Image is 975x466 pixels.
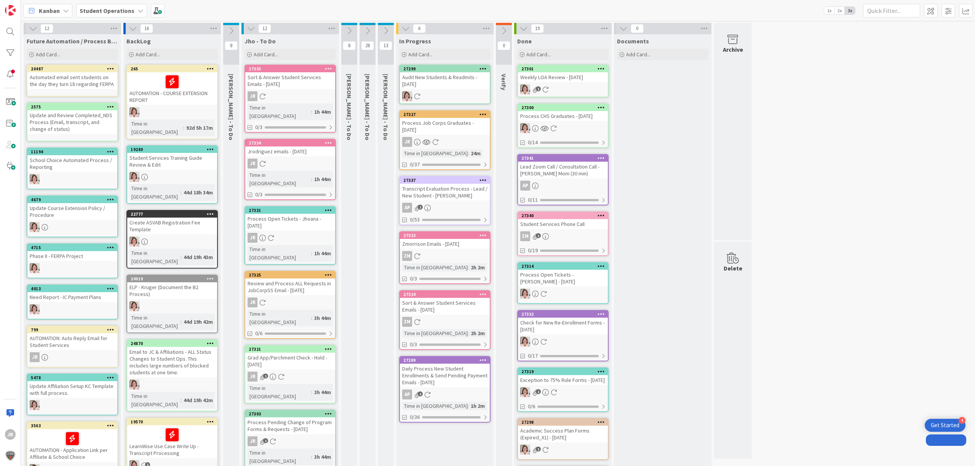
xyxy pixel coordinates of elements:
[30,263,40,273] img: EW
[27,400,117,410] div: EW
[31,327,117,332] div: 799
[182,318,215,326] div: 44d 19h 42m
[131,147,217,152] div: 19280
[254,51,278,58] span: Add Card...
[518,368,608,385] div: 27319Exception to 75% Rule Forms - [DATE]
[520,387,530,397] img: EW
[27,110,117,134] div: Update and Review Completed_NDS Process (Email, transcript, and change of status)
[517,212,609,256] a: 27340Student Services Phone CallZM0/19
[127,418,217,425] div: 19570
[518,212,608,229] div: 27340Student Services Phone Call
[520,181,530,191] div: AP
[400,291,490,315] div: 27324Sort & Answer Student Services Emails - [DATE]
[245,346,335,353] div: 27321
[182,396,215,404] div: 44d 19h 42m
[626,51,651,58] span: Add Card...
[30,400,40,410] img: EW
[255,329,262,337] span: 0/6
[27,148,118,189] a: 11194School Choice Automated Process / ReportingEW
[27,381,117,398] div: Update Affiliation Setup KC Template with full process.
[311,249,312,258] span: :
[410,413,420,421] span: 0/36
[403,358,490,363] div: 27289
[126,210,218,269] a: 22777Create ASVAB Registration Fee TemplateEWTime in [GEOGRAPHIC_DATA]:44d 19h 43m
[468,329,469,337] span: :
[312,175,333,183] div: 1h 44m
[402,263,468,272] div: Time in [GEOGRAPHIC_DATA]
[528,196,538,204] span: 0/11
[127,211,217,234] div: 22777Create ASVAB Registration Fee Template
[245,140,335,156] div: 27334Jrodriguez emails - [DATE]
[402,149,468,157] div: Time in [GEOGRAPHIC_DATA]
[248,233,257,243] div: JR
[27,352,117,362] div: JR
[402,402,468,410] div: Time in [GEOGRAPHIC_DATA]
[400,72,490,89] div: Audit New Students & Readmits - [DATE]
[27,374,117,381] div: 5478
[410,161,420,169] span: 0/37
[400,239,490,249] div: Zmorrison Emails - [DATE]
[518,104,608,111] div: 27300
[245,372,335,382] div: JR
[27,244,117,261] div: 4715Phase II - FERPA Project
[131,66,217,72] div: 265
[248,103,311,120] div: Time in [GEOGRAPHIC_DATA]
[403,112,490,117] div: 27327
[521,213,608,218] div: 27340
[410,216,420,224] span: 0/53
[518,123,608,133] div: EW
[245,297,335,307] div: JR
[521,156,608,161] div: 27341
[245,65,335,89] div: 27335Sort & Answer Student Services Emails - [DATE]
[127,65,217,72] div: 265
[518,419,608,426] div: 27298
[518,181,608,191] div: AP
[183,124,184,132] span: :
[400,177,490,200] div: 27337Transcript Evaluation Process - Lead / New Student - [PERSON_NAME]
[399,290,491,350] a: 27324Sort & Answer Student Services Emails - [DATE]ZMTime in [GEOGRAPHIC_DATA]:2h 2m0/3
[518,263,608,286] div: 27314Process Open Tickets - [PERSON_NAME] - [DATE]
[536,86,541,91] span: 1
[518,368,608,375] div: 27319
[245,207,335,214] div: 27331
[27,72,117,89] div: Automated email sent students on the day they turn 18 regarding FERPA
[518,375,608,385] div: Exception to 75% Rule Forms - [DATE]
[27,148,117,155] div: 11194
[517,65,609,97] a: 27301Weekly LOA Review - [DATE]EW
[518,155,608,178] div: 27341Lead Zoom Call / Consultation Call - [PERSON_NAME] Mom (30 min)
[400,91,490,101] div: EW
[517,310,609,361] a: 27332Check for New Re-Enrollment Forms - [DATE]EW0/17
[184,124,215,132] div: 92d 5h 17m
[127,65,217,105] div: 265AUTOMATION - COURSE EXTENSION REPORT
[245,271,336,339] a: 27325Review and Process ALL Requests in JobCorpSS Email - [DATE]JRTime in [GEOGRAPHIC_DATA]:3h 44...
[521,105,608,110] div: 27300
[245,139,336,200] a: 27334Jrodriguez emails - [DATE]JRTime in [GEOGRAPHIC_DATA]:1h 44m0/3
[245,146,335,156] div: Jrodriguez emails - [DATE]
[249,208,335,213] div: 27331
[31,149,117,154] div: 11194
[518,318,608,334] div: Check for New Re-Enrollment Forms - [DATE]
[31,104,117,110] div: 2575
[249,411,335,417] div: 27303
[126,275,218,333] a: 24019ELP - Kruger (Document the B2 Process)EWTime in [GEOGRAPHIC_DATA]:44d 19h 42m
[127,172,217,182] div: EW
[127,146,217,153] div: 19280
[520,337,530,347] img: EW
[30,304,40,314] img: EW
[402,91,412,101] img: EW
[311,175,312,183] span: :
[518,162,608,178] div: Lead Zoom Call / Consultation Call - [PERSON_NAME] Mom (30 min)
[518,311,608,334] div: 27332Check for New Re-Enrollment Forms - [DATE]
[245,65,336,133] a: 27335Sort & Answer Student Services Emails - [DATE]JRTime in [GEOGRAPHIC_DATA]:1h 44m0/3
[27,103,118,142] a: 2575Update and Review Completed_NDS Process (Email, transcript, and change of status)
[27,285,117,302] div: 4013Need Report - IC Payment Plans
[528,352,538,360] span: 0/17
[245,72,335,89] div: Sort & Answer Student Services Emails - [DATE]
[245,233,335,243] div: JR
[400,357,490,364] div: 27289
[245,353,335,369] div: Grad App/Parchment Check - Hold - [DATE]
[518,111,608,121] div: Process CHS Graduates - [DATE]
[518,155,608,162] div: 27341
[248,310,311,326] div: Time in [GEOGRAPHIC_DATA]
[182,188,215,197] div: 44d 18h 34m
